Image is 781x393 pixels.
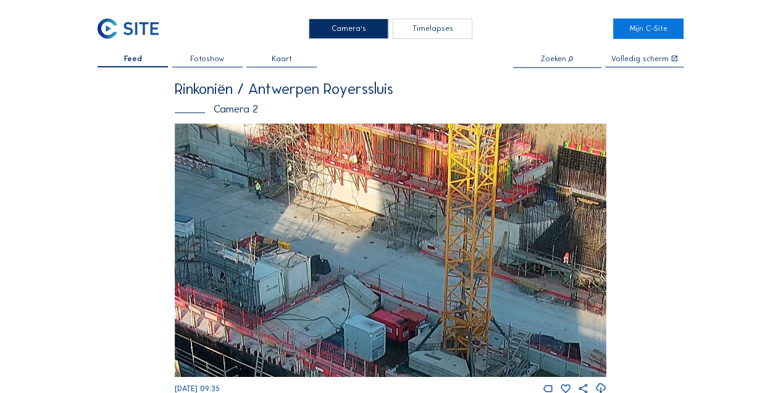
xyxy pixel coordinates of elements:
[272,55,292,62] span: Kaart
[613,19,683,39] a: Mijn C-Site
[190,55,224,62] span: Fotoshow
[98,19,159,39] img: C-SITE Logo
[309,19,388,39] div: Camera's
[393,19,472,39] div: Timelapses
[175,82,607,97] div: Rinkoniën / Antwerpen Royerssluis
[175,384,220,393] span: [DATE] 09:35
[611,55,669,62] div: Volledig scherm
[98,19,168,39] a: C-SITE Logo
[175,104,607,114] div: Camera 2
[175,124,607,377] img: Image
[124,55,142,62] span: Feed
